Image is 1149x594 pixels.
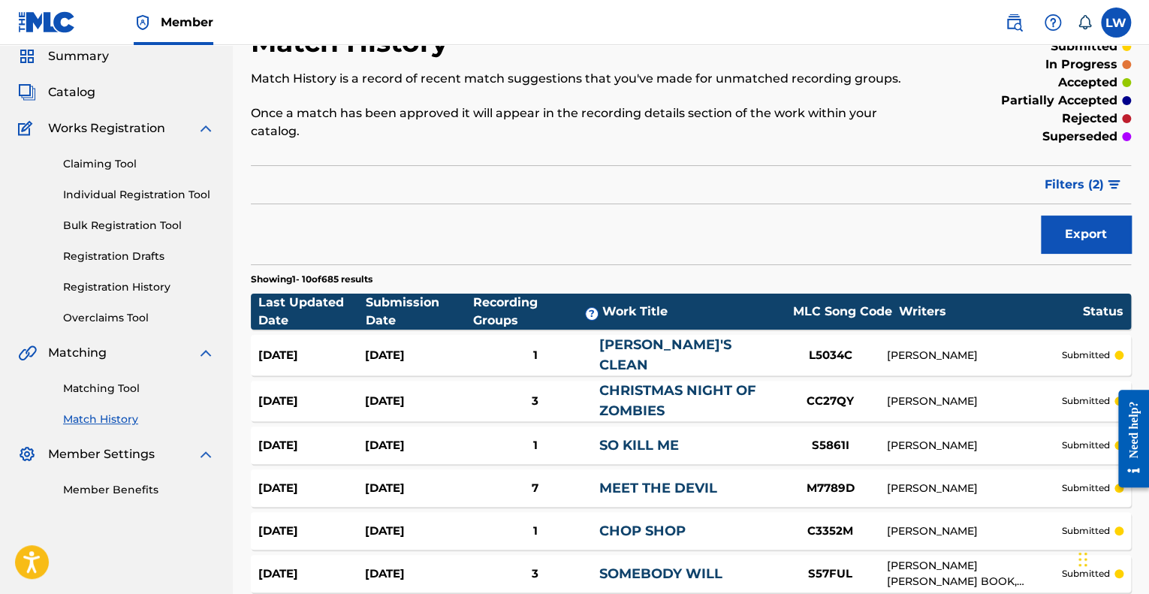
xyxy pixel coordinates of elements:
[197,445,215,463] img: expand
[63,249,215,264] a: Registration Drafts
[63,156,215,172] a: Claiming Tool
[1044,14,1062,32] img: help
[161,14,213,31] span: Member
[586,308,598,320] span: ?
[1045,176,1104,194] span: Filters ( 2 )
[18,119,38,137] img: Works Registration
[1077,15,1092,30] div: Notifications
[258,565,365,583] div: [DATE]
[48,47,109,65] span: Summary
[365,393,472,410] div: [DATE]
[365,523,472,540] div: [DATE]
[1042,128,1117,146] p: superseded
[18,47,36,65] img: Summary
[18,83,95,101] a: CatalogCatalog
[258,294,366,330] div: Last Updated Date
[1058,74,1117,92] p: accepted
[472,565,599,583] div: 3
[999,8,1029,38] a: Public Search
[63,310,215,326] a: Overclaims Tool
[602,303,786,321] div: Work Title
[18,11,76,33] img: MLC Logo
[251,273,372,286] p: Showing 1 - 10 of 685 results
[473,294,602,330] div: Recording Groups
[365,480,472,497] div: [DATE]
[197,344,215,362] img: expand
[258,523,365,540] div: [DATE]
[1062,567,1110,580] p: submitted
[18,344,37,362] img: Matching
[366,294,473,330] div: Submission Date
[1078,537,1087,582] div: Drag
[1083,303,1123,321] div: Status
[599,480,717,496] a: MEET THE DEVIL
[1062,481,1110,495] p: submitted
[774,523,887,540] div: C3352M
[1107,378,1149,499] iframe: Resource Center
[251,104,928,140] p: Once a match has been approved it will appear in the recording details section of the work within...
[599,523,686,539] a: CHOP SHOP
[258,437,365,454] div: [DATE]
[774,393,887,410] div: CC27QY
[1101,8,1131,38] div: User Menu
[599,565,722,582] a: SOMEBODY WILL
[887,481,1062,496] div: [PERSON_NAME]
[1041,216,1131,253] button: Export
[1062,524,1110,538] p: submitted
[887,393,1062,409] div: [PERSON_NAME]
[251,70,928,88] p: Match History is a record of recent match suggestions that you've made for unmatched recording gr...
[774,480,887,497] div: M7789D
[899,303,1083,321] div: Writers
[48,344,107,362] span: Matching
[63,218,215,234] a: Bulk Registration Tool
[1051,38,1117,56] p: submitted
[774,347,887,364] div: L5034C
[599,336,731,373] a: [PERSON_NAME]'S CLEAN
[1036,166,1131,204] button: Filters (2)
[472,523,599,540] div: 1
[63,482,215,498] a: Member Benefits
[472,347,599,364] div: 1
[365,347,472,364] div: [DATE]
[63,381,215,397] a: Matching Tool
[1038,8,1068,38] div: Help
[599,382,756,419] a: CHRISTMAS NIGHT OF ZOMBIES
[1005,14,1023,32] img: search
[134,14,152,32] img: Top Rightsholder
[63,187,215,203] a: Individual Registration Tool
[472,480,599,497] div: 7
[63,412,215,427] a: Match History
[774,565,887,583] div: S57FUL
[1108,180,1120,189] img: filter
[18,83,36,101] img: Catalog
[472,393,599,410] div: 3
[1062,110,1117,128] p: rejected
[1001,92,1117,110] p: partially accepted
[887,523,1062,539] div: [PERSON_NAME]
[48,445,155,463] span: Member Settings
[1062,348,1110,362] p: submitted
[258,480,365,497] div: [DATE]
[63,279,215,295] a: Registration History
[1074,522,1149,594] iframe: Chat Widget
[1062,439,1110,452] p: submitted
[774,437,887,454] div: S5861I
[887,438,1062,454] div: [PERSON_NAME]
[786,303,899,321] div: MLC Song Code
[887,348,1062,363] div: [PERSON_NAME]
[1045,56,1117,74] p: in progress
[258,393,365,410] div: [DATE]
[599,437,679,454] a: SO KILL ME
[365,437,472,454] div: [DATE]
[258,347,365,364] div: [DATE]
[472,437,599,454] div: 1
[197,119,215,137] img: expand
[1062,394,1110,408] p: submitted
[365,565,472,583] div: [DATE]
[18,47,109,65] a: SummarySummary
[18,445,36,463] img: Member Settings
[887,558,1062,589] div: [PERSON_NAME] [PERSON_NAME] BOOK, [PERSON_NAME], [PERSON_NAME] [PERSON_NAME]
